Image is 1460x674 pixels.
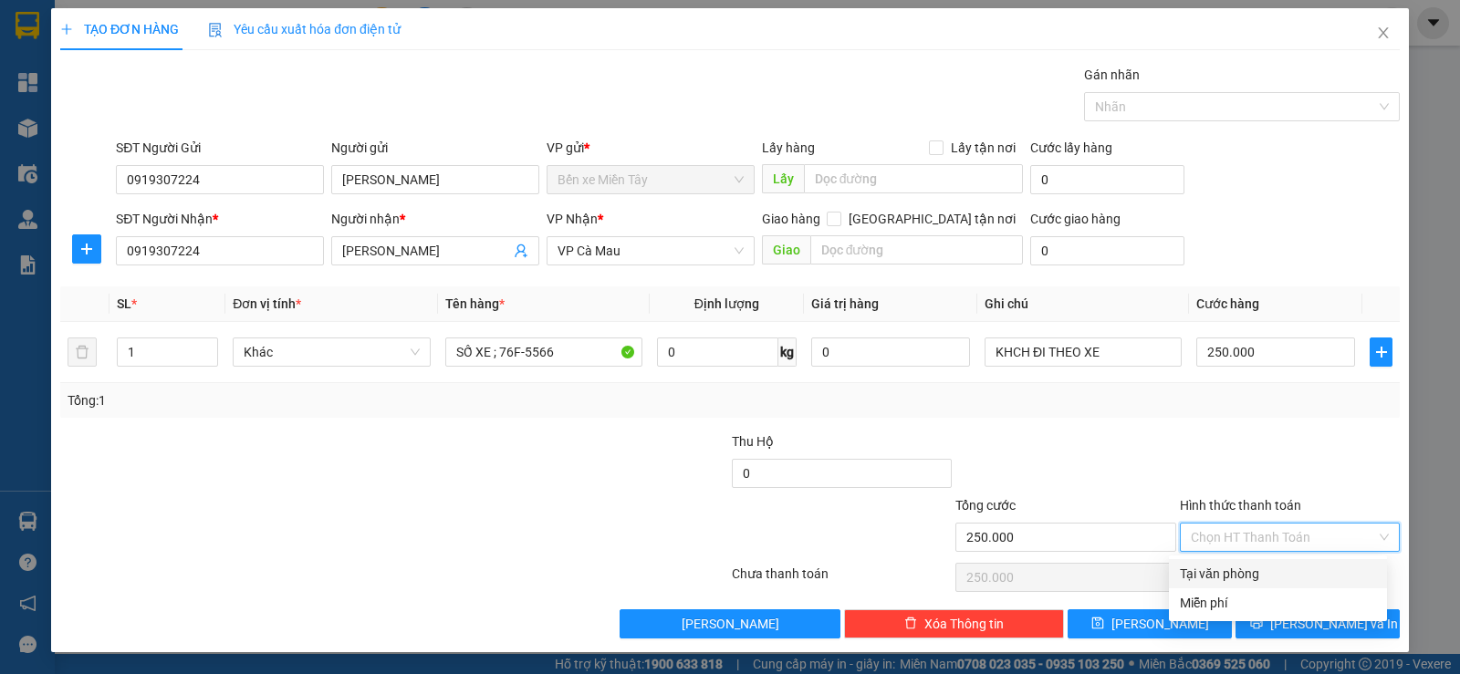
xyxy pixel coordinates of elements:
span: VP Nhận [547,212,598,226]
span: kg [778,337,797,367]
div: Người gửi [331,138,539,158]
span: Giao hàng [762,212,820,226]
span: Lấy hàng [762,140,815,155]
div: Người nhận [331,209,539,229]
label: Cước giao hàng [1030,212,1121,226]
span: delete [904,617,917,631]
span: Yêu cầu xuất hóa đơn điện tử [208,22,401,36]
div: Tổng: 1 [68,390,565,410]
button: save[PERSON_NAME] [1068,609,1232,638]
div: VP gửi [547,138,755,158]
span: [GEOGRAPHIC_DATA] tận nơi [841,209,1023,229]
div: SĐT Người Gửi [116,138,324,158]
span: Thu Hộ [732,434,774,449]
span: Lấy [762,164,804,193]
button: plus [72,234,101,264]
span: Đơn vị tính [233,296,301,311]
span: Tên hàng [445,296,505,311]
span: Tổng cước [955,498,1016,513]
span: close [1376,26,1391,40]
span: SL [117,296,131,311]
label: Gán nhãn [1084,67,1140,82]
input: Dọc đường [804,164,1024,193]
button: plus [1370,337,1392,367]
div: Tại văn phòng [1180,564,1376,584]
button: deleteXóa Thông tin [844,609,1064,638]
input: Ghi Chú [985,337,1182,367]
span: [PERSON_NAME] [682,614,779,634]
span: Lấy tận nơi [944,138,1023,158]
input: 0 [811,337,970,367]
div: Miễn phí [1180,593,1376,613]
span: [PERSON_NAME] và In [1270,614,1398,634]
button: delete [68,337,97,367]
span: plus [60,23,73,36]
span: Giao [762,235,810,264]
input: Cước giao hàng [1030,236,1184,265]
input: Cước lấy hàng [1030,165,1184,194]
span: Cước hàng [1196,296,1259,311]
input: Dọc đường [810,235,1024,264]
span: Định lượng [694,296,759,311]
span: Bến xe Miền Tây [558,166,744,193]
span: VP Cà Mau [558,237,744,264]
label: Cước lấy hàng [1030,140,1112,155]
span: Xóa Thông tin [924,614,1004,634]
input: VD: Bàn, Ghế [445,337,642,367]
span: user-add [514,244,528,258]
img: icon [208,23,223,37]
div: SĐT Người Nhận [116,209,324,229]
span: printer [1250,617,1263,631]
button: printer[PERSON_NAME] và In [1236,609,1400,638]
span: Khác [244,338,419,366]
span: Giá trị hàng [811,296,879,311]
span: plus [73,242,100,256]
div: Chưa thanh toán [730,564,954,596]
button: Close [1358,8,1409,59]
span: TẠO ĐƠN HÀNG [60,22,179,36]
label: Hình thức thanh toán [1180,498,1301,513]
span: plus [1371,345,1392,359]
span: save [1091,617,1104,631]
span: [PERSON_NAME] [1111,614,1209,634]
th: Ghi chú [977,286,1189,322]
button: [PERSON_NAME] [620,609,839,638]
